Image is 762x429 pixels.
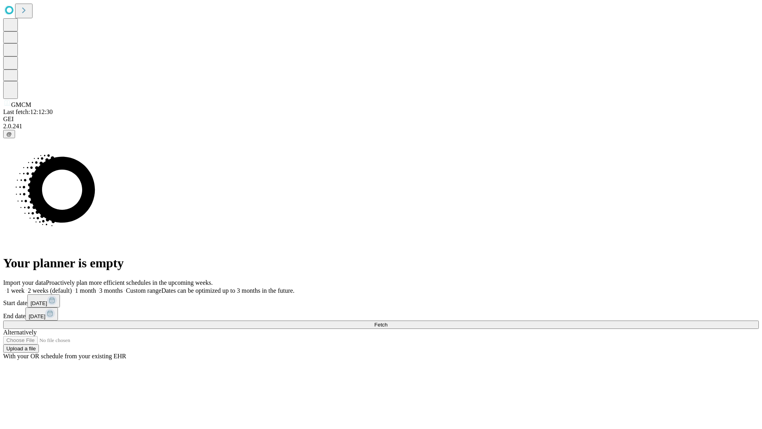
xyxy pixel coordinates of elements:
[3,294,759,307] div: Start date
[126,287,161,294] span: Custom range
[3,344,39,353] button: Upload a file
[31,300,47,306] span: [DATE]
[3,329,37,336] span: Alternatively
[11,101,31,108] span: GMCM
[3,307,759,321] div: End date
[3,353,126,359] span: With your OR schedule from your existing EHR
[3,256,759,271] h1: Your planner is empty
[374,322,387,328] span: Fetch
[6,287,25,294] span: 1 week
[99,287,123,294] span: 3 months
[46,279,213,286] span: Proactively plan more efficient schedules in the upcoming weeks.
[27,294,60,307] button: [DATE]
[3,116,759,123] div: GEI
[3,130,15,138] button: @
[75,287,96,294] span: 1 month
[28,287,72,294] span: 2 weeks (default)
[25,307,58,321] button: [DATE]
[29,313,45,319] span: [DATE]
[3,108,53,115] span: Last fetch: 12:12:30
[3,123,759,130] div: 2.0.241
[3,279,46,286] span: Import your data
[3,321,759,329] button: Fetch
[6,131,12,137] span: @
[162,287,294,294] span: Dates can be optimized up to 3 months in the future.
